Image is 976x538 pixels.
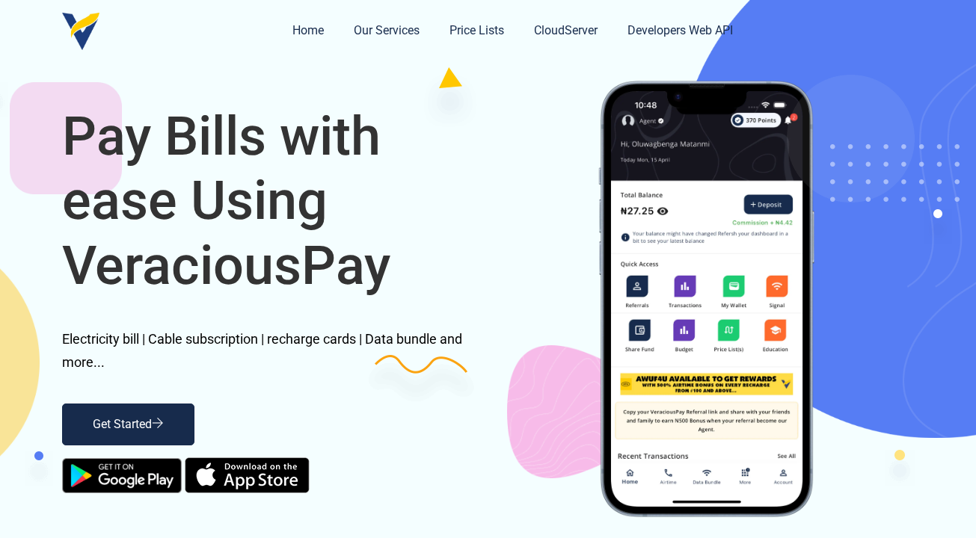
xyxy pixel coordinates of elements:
p: Electricity bill | Cable subscription | recharge cards | Data bundle and more... [62,328,477,374]
img: Image [506,344,657,478]
img: Image [365,355,477,403]
img: google-play.png [62,458,182,493]
h1: Pay Bills with ease Using VeraciousPay [62,105,477,298]
img: Image [924,209,952,244]
img: logo [62,13,99,50]
a: CloudServer [534,16,598,47]
img: Image [595,75,819,523]
a: Get Started [62,403,194,445]
img: Image [10,82,122,194]
a: Price Lists [449,16,504,47]
img: Image [25,451,53,486]
img: app-store.png [185,457,310,493]
img: Image [885,450,915,486]
img: Image [423,67,476,127]
img: Image [787,75,915,202]
a: Home [292,16,324,47]
a: Developers Web API [627,16,733,47]
a: Our Services [354,16,420,47]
